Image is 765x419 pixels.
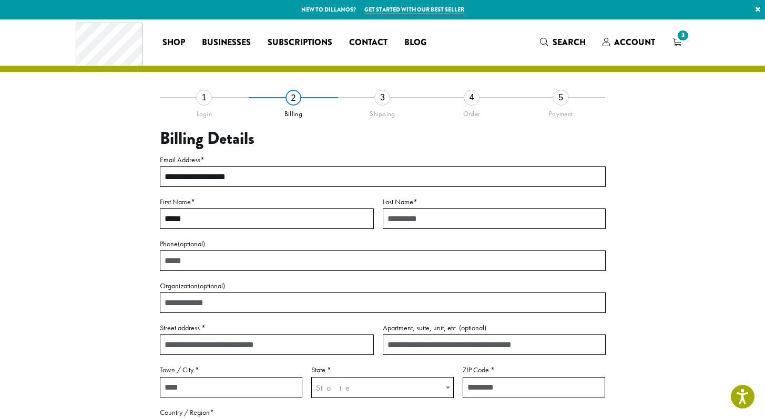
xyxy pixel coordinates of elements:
span: (optional) [459,323,486,332]
label: Last Name [383,195,606,208]
div: 2 [285,90,301,106]
div: Login [160,106,249,118]
div: Billing [249,106,338,118]
label: Street address [160,321,374,334]
div: Shipping [338,106,427,118]
a: Get started with our best seller [364,5,464,14]
span: 3 [676,28,690,43]
span: Subscriptions [268,36,332,49]
label: Apartment, suite, unit, etc. [383,321,606,334]
label: Email Address [160,153,606,166]
h3: Billing Details [160,129,606,149]
div: 1 [196,90,212,106]
label: First Name [160,195,374,208]
label: Organization [160,279,606,292]
label: State [311,363,454,376]
label: Town / City [160,363,302,376]
span: (optional) [178,239,205,248]
a: Search [532,34,594,51]
span: State [311,377,454,398]
span: Blog [404,36,426,49]
div: 5 [553,90,569,106]
label: ZIP Code [463,363,605,376]
span: Businesses [202,36,251,49]
a: Shop [154,34,193,51]
div: 3 [374,90,390,106]
span: Shop [162,36,185,49]
div: Payment [516,106,606,118]
div: Order [427,106,516,118]
span: Account [614,36,655,48]
span: (optional) [198,281,225,290]
span: State [316,382,353,393]
div: 4 [464,90,480,106]
span: Search [553,36,586,48]
span: Contact [349,36,387,49]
